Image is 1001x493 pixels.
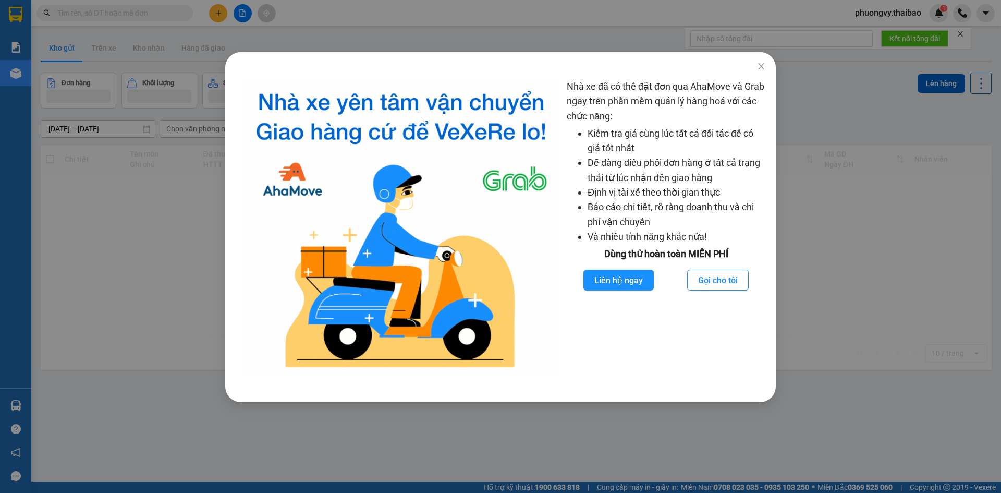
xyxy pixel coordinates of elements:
[594,274,643,287] span: Liên hệ ngay
[588,200,765,230] li: Báo cáo chi tiết, rõ ràng doanh thu và chi phí vận chuyển
[757,62,765,70] span: close
[698,274,738,287] span: Gọi cho tôi
[588,185,765,200] li: Định vị tài xế theo thời gian thực
[588,230,765,244] li: Và nhiều tính năng khác nữa!
[567,79,765,376] div: Nhà xe đã có thể đặt đơn qua AhaMove và Grab ngay trên phần mềm quản lý hàng hoá với các chức năng:
[244,79,558,376] img: logo
[687,270,749,291] button: Gọi cho tôi
[747,52,776,81] button: Close
[567,247,765,261] div: Dùng thử hoàn toàn MIỄN PHÍ
[583,270,654,291] button: Liên hệ ngay
[588,155,765,185] li: Dễ dàng điều phối đơn hàng ở tất cả trạng thái từ lúc nhận đến giao hàng
[588,126,765,156] li: Kiểm tra giá cùng lúc tất cả đối tác để có giá tốt nhất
